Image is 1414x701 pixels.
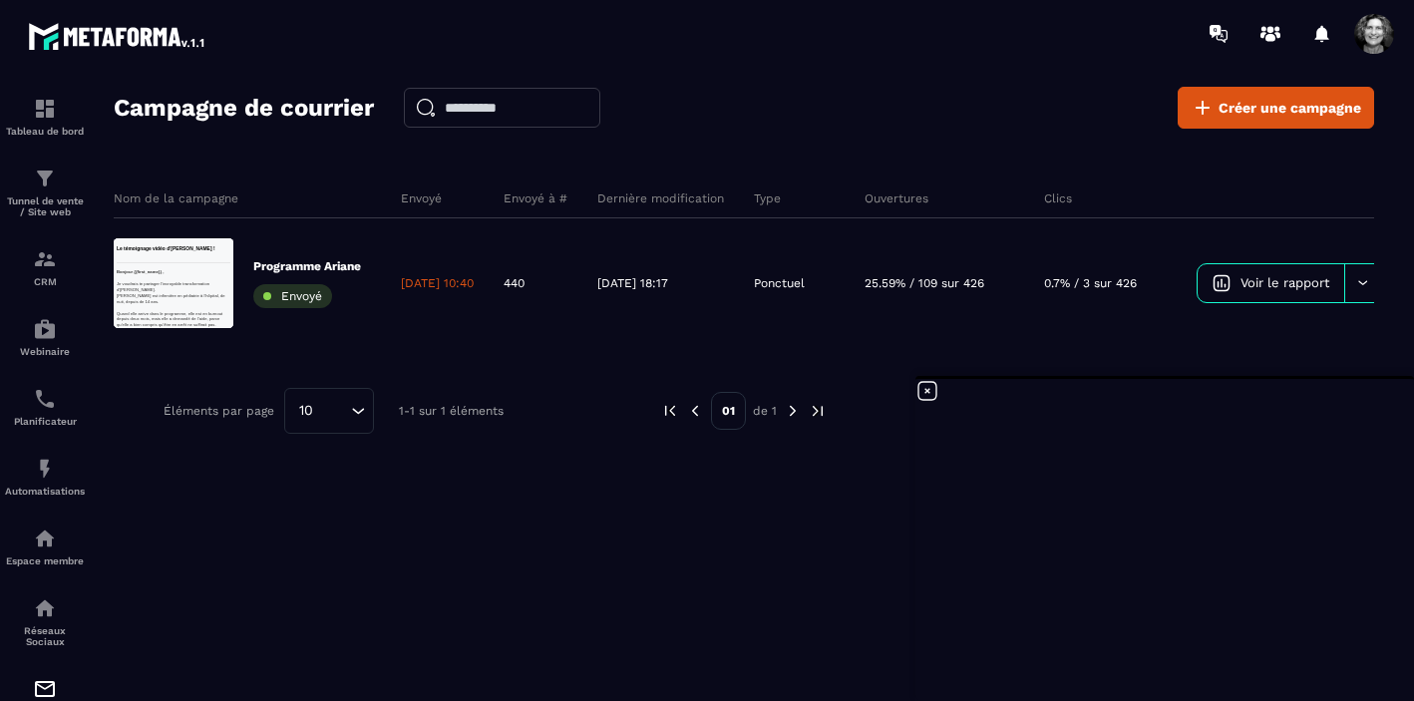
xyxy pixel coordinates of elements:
[33,247,57,271] img: formation
[5,486,85,497] p: Automatisations
[401,275,474,291] p: [DATE] 10:40
[1240,275,1329,290] span: Voir le rapport
[10,241,363,296] span: Quand elle arrive dans le programme, elle est en burnout depuis deux mois, mais elle a demandé de...
[10,104,168,120] span: Bonjour {{first_name}} ,
[10,182,371,218] span: [PERSON_NAME] est infirmière en pédiatrie à l'hôpital, de nuit, depuis de 14 ans.
[33,167,57,190] img: formation
[809,402,827,420] img: next
[33,677,57,701] img: email
[753,403,777,419] p: de 1
[5,195,85,217] p: Tunnel de vente / Site web
[253,258,361,274] p: Programme Ariane
[284,388,374,434] div: Search for option
[865,275,984,291] p: 25.59% / 109 sur 426
[164,404,274,418] p: Éléments par page
[784,402,802,420] img: next
[5,152,85,232] a: formationformationTunnel de vente / Site web
[5,555,85,566] p: Espace membre
[33,596,57,620] img: social-network
[33,457,57,481] img: automations
[33,387,57,411] img: scheduler
[597,190,724,206] p: Dernière modification
[5,276,85,287] p: CRM
[754,190,781,206] p: Type
[504,275,525,291] p: 440
[33,317,57,341] img: automations
[5,302,85,372] a: automationsautomationsWebinaire
[1213,274,1231,292] img: icon
[5,372,85,442] a: schedulerschedulerPlanificateur
[711,392,746,430] p: 01
[320,400,346,422] input: Search for option
[504,190,567,206] p: Envoyé à #
[281,289,322,303] span: Envoyé
[1044,190,1072,206] p: Clics
[401,190,442,206] p: Envoyé
[1219,98,1361,118] span: Créer une campagne
[5,625,85,647] p: Réseaux Sociaux
[292,400,320,422] span: 10
[661,402,679,420] img: prev
[1178,87,1374,129] a: Créer une campagne
[686,402,704,420] img: prev
[10,26,337,44] span: Le témoignage vidéo d'[PERSON_NAME] !
[597,275,668,291] p: [DATE] 18:17
[5,126,85,137] p: Tableau de bord
[5,232,85,302] a: formationformationCRM
[33,97,57,121] img: formation
[5,442,85,512] a: automationsautomationsAutomatisations
[5,416,85,427] p: Planificateur
[5,512,85,581] a: automationsautomationsEspace membre
[114,190,238,206] p: Nom de la campagne
[399,404,504,418] p: 1-1 sur 1 éléments
[1198,264,1344,302] a: Voir le rapport
[114,88,374,128] h2: Campagne de courrier
[28,18,207,54] img: logo
[5,82,85,152] a: formationformationTableau de bord
[5,581,85,662] a: social-networksocial-networkRéseaux Sociaux
[1044,275,1137,291] p: 0.7% / 3 sur 426
[754,275,805,291] p: Ponctuel
[10,144,320,179] span: Je voudrais te partager l’incroyable transformation d'[PERSON_NAME].
[865,190,928,206] p: Ouvertures
[5,346,85,357] p: Webinaire
[33,526,57,550] img: automations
